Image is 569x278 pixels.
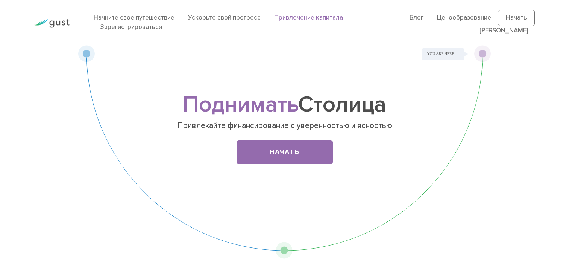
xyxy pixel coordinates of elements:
h1: Столица [136,95,433,115]
a: [PERSON_NAME] [479,27,528,34]
p: Привлекайте финансирование с уверенностью и ясностью [139,121,430,131]
a: Начать [498,10,535,26]
a: Начните свое путешествие [94,14,174,21]
img: Gust Logo [34,19,70,28]
a: Ценообразование [437,14,491,21]
a: Начать [237,140,333,164]
a: Зарегистрироваться [100,23,162,31]
a: Блог [410,14,423,21]
a: Ускорьте свой прогресс [188,14,261,21]
span: Поднимать [183,91,298,118]
a: Привлечение капитала [274,14,343,21]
